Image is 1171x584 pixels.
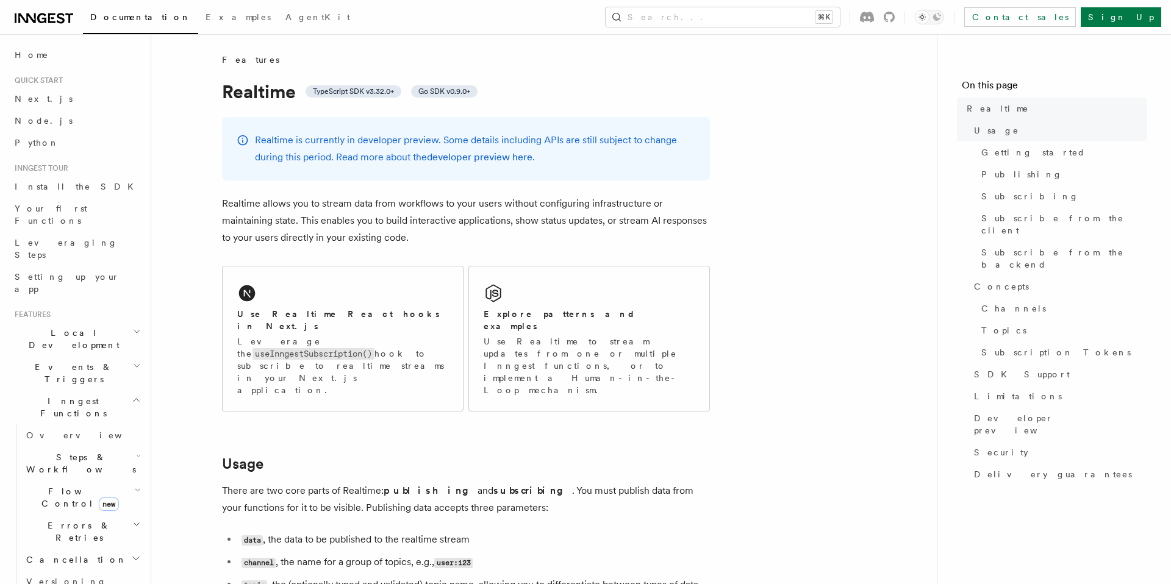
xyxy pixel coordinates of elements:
code: user:123 [434,558,473,568]
span: Install the SDK [15,182,141,191]
a: Getting started [976,141,1147,163]
span: Inngest tour [10,163,68,173]
span: Getting started [981,146,1086,158]
button: Search...⌘K [606,7,840,27]
span: AgentKit [285,12,350,22]
span: TypeScript SDK v3.32.0+ [313,87,394,96]
span: Limitations [974,390,1062,402]
code: channel [242,558,276,568]
span: Subscribing [981,190,1079,202]
span: Usage [974,124,1019,137]
code: data [242,535,263,546]
li: , the data to be published to the realtime stream [238,531,710,549]
span: Go SDK v0.9.0+ [418,87,470,96]
a: Subscription Tokens [976,341,1147,363]
span: Flow Control [21,485,134,510]
a: Developer preview [969,407,1147,441]
span: Publishing [981,168,1062,180]
a: Sign Up [1081,7,1161,27]
a: Concepts [969,276,1147,297]
a: Subscribe from the backend [976,241,1147,276]
span: Examples [206,12,271,22]
a: Subscribing [976,185,1147,207]
a: Publishing [976,163,1147,185]
button: Toggle dark mode [915,10,944,24]
kbd: ⌘K [815,11,833,23]
a: Subscribe from the client [976,207,1147,241]
span: Setting up your app [15,272,120,294]
a: Topics [976,319,1147,341]
span: Leveraging Steps [15,238,118,260]
a: Overview [21,424,143,446]
span: Cancellation [21,554,127,566]
span: Overview [26,430,152,440]
button: Cancellation [21,549,143,571]
li: , the name for a group of topics, e.g., [238,554,710,571]
span: Developer preview [974,412,1147,436]
a: Next.js [10,88,143,110]
span: Errors & Retries [21,519,132,544]
a: Documentation [83,4,198,34]
a: Use Realtime React hooks in Next.jsLeverage theuseInngestSubscription()hook to subscribe to realt... [222,266,464,411]
a: Security [969,441,1147,463]
a: Channels [976,297,1147,319]
button: Inngest Functions [10,390,143,424]
span: Your first Functions [15,204,87,226]
a: Delivery guarantees [969,463,1147,485]
span: Features [10,310,51,319]
span: Events & Triggers [10,361,133,385]
span: Channels [981,302,1046,315]
a: Leveraging Steps [10,232,143,266]
code: useInngestSubscription() [252,348,374,360]
a: Home [10,44,143,66]
a: Usage [222,455,263,472]
a: Setting up your app [10,266,143,300]
span: new [99,497,119,511]
span: Node.js [15,116,73,126]
span: Topics [981,324,1026,337]
h2: Use Realtime React hooks in Next.js [237,308,448,332]
span: Subscription Tokens [981,346,1131,358]
a: Realtime [962,98,1147,119]
a: developer preview here [427,151,532,163]
h4: On this page [962,78,1147,98]
span: Documentation [90,12,191,22]
strong: subscribing [493,485,572,496]
span: Next.js [15,94,73,104]
a: Install the SDK [10,176,143,198]
h1: Realtime [222,80,710,102]
span: Subscribe from the client [981,212,1147,237]
a: Your first Functions [10,198,143,232]
a: AgentKit [278,4,357,33]
p: Use Realtime to stream updates from one or multiple Inngest functions, or to implement a Human-in... [484,335,695,396]
button: Events & Triggers [10,356,143,390]
p: Realtime allows you to stream data from workflows to your users without configuring infrastructur... [222,195,710,246]
span: Python [15,138,59,148]
button: Local Development [10,322,143,356]
span: Home [15,49,49,61]
p: Realtime is currently in developer preview. Some details including APIs are still subject to chan... [255,132,695,166]
span: Local Development [10,327,133,351]
span: Concepts [974,280,1029,293]
span: Subscribe from the backend [981,246,1147,271]
a: Node.js [10,110,143,132]
span: Quick start [10,76,63,85]
span: Features [222,54,279,66]
span: Realtime [967,102,1029,115]
a: Examples [198,4,278,33]
span: Delivery guarantees [974,468,1132,480]
strong: publishing [384,485,478,496]
button: Steps & Workflows [21,446,143,480]
h2: Explore patterns and examples [484,308,695,332]
a: Python [10,132,143,154]
span: Inngest Functions [10,395,132,419]
span: Security [974,446,1028,458]
span: Steps & Workflows [21,451,136,475]
span: SDK Support [974,368,1070,380]
button: Errors & Retries [21,515,143,549]
a: Contact sales [964,7,1076,27]
p: There are two core parts of Realtime: and . You must publish data from your functions for it to b... [222,482,710,516]
p: Leverage the hook to subscribe to realtime streams in your Next.js application. [237,335,448,396]
a: Limitations [969,385,1147,407]
a: SDK Support [969,363,1147,385]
